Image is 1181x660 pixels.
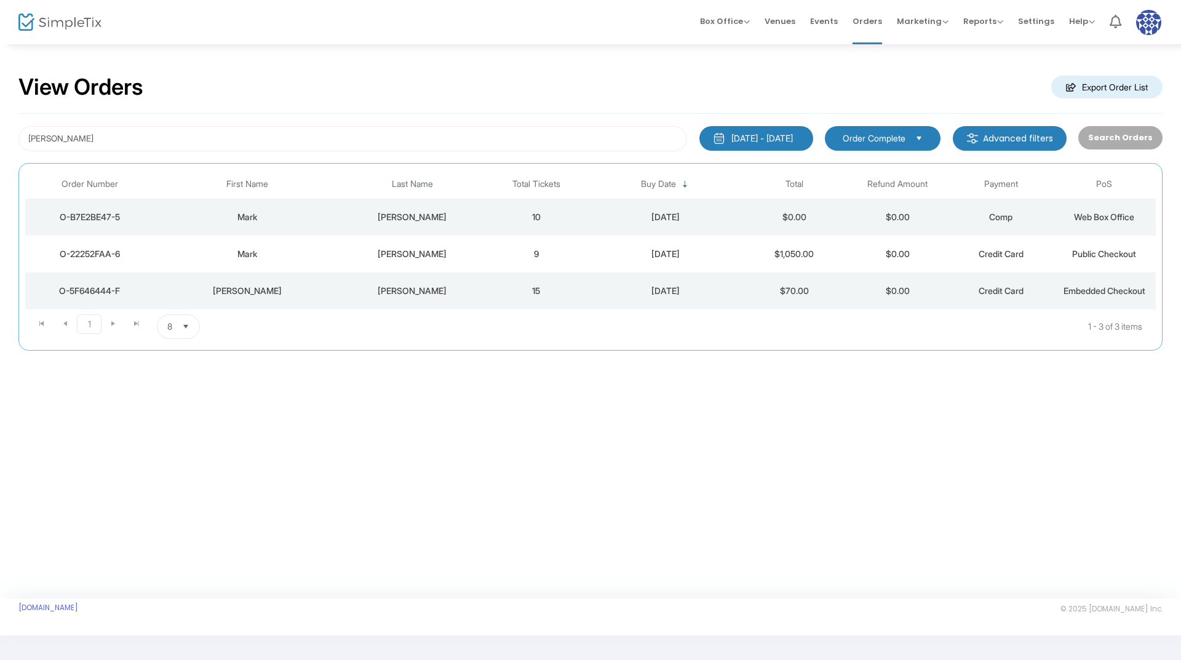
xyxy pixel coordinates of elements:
span: First Name [226,179,268,189]
div: McNutt [343,248,482,260]
td: $70.00 [743,272,846,309]
span: Page 1 [77,314,101,334]
td: 15 [485,272,588,309]
div: Markey [157,285,337,297]
span: Reports [963,15,1003,27]
td: $0.00 [846,236,949,272]
a: [DOMAIN_NAME] [18,603,78,613]
span: Events [810,6,838,37]
input: Search by name, email, phone, order number, ip address, or last 4 digits of card [18,126,687,151]
m-button: Advanced filters [953,126,1067,151]
span: Credit Card [979,285,1024,296]
td: 9 [485,236,588,272]
span: Embedded Checkout [1064,285,1145,296]
button: [DATE] - [DATE] [699,126,813,151]
m-button: Export Order List [1051,76,1163,98]
td: 10 [485,199,588,236]
span: Order Number [62,179,118,189]
div: McNutt [343,285,482,297]
span: © 2025 [DOMAIN_NAME] Inc. [1060,604,1163,614]
button: Select [910,132,928,145]
div: 8/23/2025 [591,285,740,297]
span: Venues [765,6,795,37]
span: Box Office [700,15,750,27]
span: Help [1069,15,1095,27]
td: $0.00 [846,199,949,236]
span: Web Box Office [1074,212,1134,222]
div: [DATE] - [DATE] [731,132,793,145]
span: Last Name [392,179,433,189]
td: $1,050.00 [743,236,846,272]
kendo-pager-info: 1 - 3 of 3 items [322,314,1142,339]
td: $0.00 [846,272,949,309]
th: Refund Amount [846,170,949,199]
span: Sortable [680,180,690,189]
span: PoS [1096,179,1112,189]
span: Orders [853,6,882,37]
div: Data table [25,170,1156,309]
span: Public Checkout [1072,248,1136,259]
span: Payment [984,179,1018,189]
div: Mark [157,248,337,260]
td: $0.00 [743,199,846,236]
h2: View Orders [18,74,143,101]
img: monthly [713,132,725,145]
div: McNutt [343,211,482,223]
span: Comp [989,212,1012,222]
span: Settings [1018,6,1054,37]
div: Mark [157,211,337,223]
div: O-22252FAA-6 [28,248,151,260]
span: Marketing [897,15,948,27]
span: Order Complete [843,132,905,145]
div: 8/29/2025 [591,248,740,260]
div: O-B7E2BE47-5 [28,211,151,223]
th: Total [743,170,846,199]
img: filter [966,132,979,145]
span: Buy Date [641,179,676,189]
span: Credit Card [979,248,1024,259]
div: O-5F646444-F [28,285,151,297]
button: Select [177,315,194,338]
span: 8 [167,320,172,333]
div: 9/18/2025 [591,211,740,223]
th: Total Tickets [485,170,588,199]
